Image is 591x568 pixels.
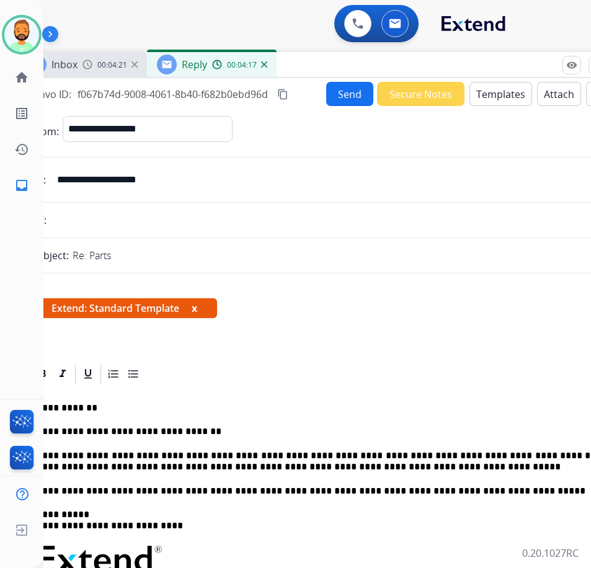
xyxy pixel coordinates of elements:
[4,17,39,52] img: avatar
[227,60,257,70] span: 00:04:17
[124,365,143,383] div: Bullet List
[277,89,288,100] mat-icon: content_copy
[51,58,78,71] span: Inbox
[78,87,268,101] span: f067b74d-9008-4061-8b40-f682b0ebd96d
[377,82,464,106] button: Secure Notes
[522,546,579,561] p: 0.20.1027RC
[53,365,72,383] div: Italic
[97,60,127,70] span: 00:04:21
[14,178,29,193] mat-icon: inbox
[14,70,29,85] mat-icon: home
[14,106,29,121] mat-icon: list_alt
[32,248,69,263] p: Subject:
[182,58,207,71] span: Reply
[326,82,373,106] button: Send
[79,365,97,383] div: Underline
[469,82,532,106] button: Templates
[192,301,197,316] button: x
[537,82,581,106] button: Attach
[73,248,111,263] p: Re: Parts
[14,142,29,157] mat-icon: history
[566,60,577,71] mat-icon: remove_red_eye
[27,87,71,102] p: Convo ID:
[104,365,123,383] div: Ordered List
[32,298,217,318] span: Extend: Standard Template
[32,124,59,139] p: From:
